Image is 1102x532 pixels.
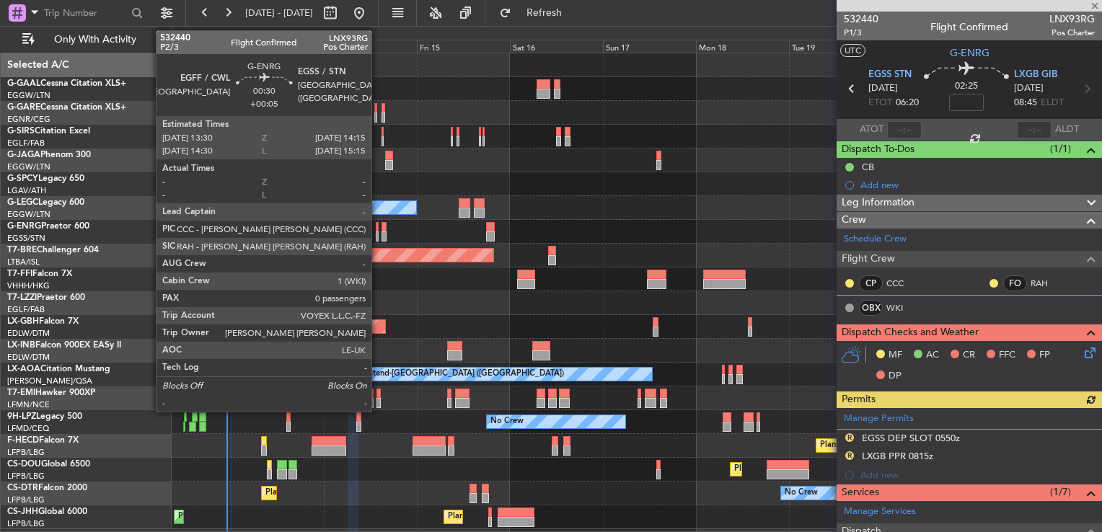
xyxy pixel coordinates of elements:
span: FP [1039,348,1050,363]
div: Sat 16 [510,40,603,53]
div: Tue 12 [138,40,231,53]
a: EGSS/STN [7,233,45,244]
span: MF [889,348,902,363]
span: ALDT [1055,123,1079,137]
span: Pos Charter [1049,27,1095,39]
a: WKI [886,301,919,314]
div: Planned Maint [GEOGRAPHIC_DATA] ([GEOGRAPHIC_DATA]) [79,221,307,242]
span: LX-GBH [7,317,39,326]
div: CB [862,161,874,173]
span: T7-EMI [7,389,35,397]
a: EDLW/DTM [7,352,50,363]
span: P1/3 [844,27,878,39]
a: LTBA/ISL [7,257,40,267]
span: Refresh [514,8,575,18]
div: Fri 15 [417,40,510,53]
a: Schedule Crew [844,232,907,247]
span: ELDT [1041,96,1064,110]
a: 9H-LPZLegacy 500 [7,412,82,421]
div: Sun 17 [603,40,696,53]
div: Planned Maint [GEOGRAPHIC_DATA] ([GEOGRAPHIC_DATA]) [448,506,675,528]
a: T7-FFIFalcon 7X [7,270,72,278]
span: G-ENRG [950,45,989,61]
a: LGAV/ATH [7,185,46,196]
a: T7-BREChallenger 604 [7,246,99,254]
div: Planned Maint Nice ([GEOGRAPHIC_DATA]) [169,316,330,337]
a: CCC [886,277,919,290]
div: No Crew [785,482,818,504]
a: [PERSON_NAME]/QSA [7,376,92,386]
span: LX-AOA [7,365,40,373]
div: Add new [860,179,1095,191]
span: ETOT [868,96,892,110]
a: LX-GBHFalcon 7X [7,317,79,326]
span: Flight Crew [842,251,895,267]
span: [DATE] [1014,81,1044,96]
span: CR [963,348,975,363]
div: FO [1003,275,1027,291]
a: G-SIRSCitation Excel [7,127,90,136]
a: G-GAALCessna Citation XLS+ [7,79,126,88]
span: LX-INB [7,341,35,350]
span: LNX93RG [1049,12,1095,27]
span: Leg Information [842,195,914,211]
a: RAH [1031,277,1063,290]
div: Flight Confirmed [930,19,1008,35]
a: LFPB/LBG [7,447,45,458]
div: Planned Maint [GEOGRAPHIC_DATA] ([GEOGRAPHIC_DATA]) [734,458,961,480]
div: [DATE] [175,29,199,41]
span: G-SPCY [7,174,38,183]
a: VHHH/HKG [7,280,50,291]
span: CS-DTR [7,484,38,492]
span: T7-FFI [7,270,32,278]
span: 06:20 [896,96,919,110]
span: AC [926,348,939,363]
span: G-LEGC [7,198,38,207]
a: EGGW/LTN [7,90,50,101]
span: T7-LZZI [7,293,37,302]
span: G-GARE [7,103,40,112]
a: G-GARECessna Citation XLS+ [7,103,126,112]
span: 08:45 [1014,96,1037,110]
span: G-JAGA [7,151,40,159]
span: T7-BRE [7,246,37,254]
span: EGSS STN [868,68,912,82]
a: F-HECDFalcon 7X [7,436,79,445]
button: Only With Activity [16,28,157,51]
span: G-GAAL [7,79,40,88]
span: (1/1) [1050,141,1071,156]
span: Crew [842,212,866,229]
a: LX-INBFalcon 900EX EASy II [7,341,121,350]
span: DP [889,369,902,384]
div: No Crew [490,411,524,433]
span: CS-JHH [7,507,38,516]
span: LXGB GIB [1014,68,1057,82]
a: LFMN/NCE [7,399,50,410]
span: G-SIRS [7,127,35,136]
span: FFC [999,348,1015,363]
span: Only With Activity [38,35,152,45]
div: Thu 14 [324,40,417,53]
a: EDLW/DTM [7,328,50,339]
div: CP [859,275,883,291]
a: EGNR/CEG [7,114,50,125]
a: LFMD/CEQ [7,423,49,434]
span: F-HECD [7,436,39,445]
span: Services [842,484,879,501]
div: Planned Maint [GEOGRAPHIC_DATA] ([GEOGRAPHIC_DATA]) [820,435,1047,456]
a: EGGW/LTN [7,209,50,220]
div: Planned Maint Sofia [265,482,339,504]
a: Manage Services [844,505,916,519]
a: EGLF/FAB [7,304,45,315]
a: LFPB/LBG [7,471,45,482]
div: Wed 13 [231,40,324,53]
span: CS-DOU [7,460,41,469]
span: 9H-LPZ [7,412,36,421]
button: UTC [840,44,865,57]
span: Dispatch To-Dos [842,141,914,158]
span: 532440 [844,12,878,27]
a: G-JAGAPhenom 300 [7,151,91,159]
a: G-ENRGPraetor 600 [7,222,89,231]
span: Dispatch Checks and Weather [842,324,979,341]
span: G-ENRG [7,222,41,231]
